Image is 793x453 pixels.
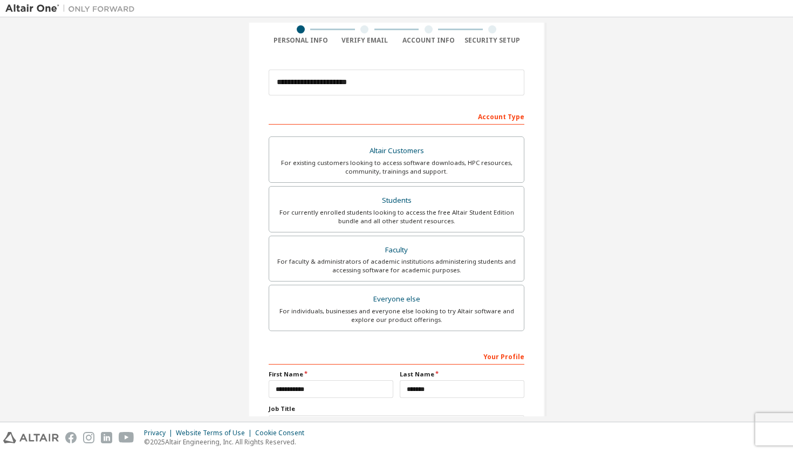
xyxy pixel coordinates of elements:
[276,292,517,307] div: Everyone else
[333,36,397,45] div: Verify Email
[276,143,517,159] div: Altair Customers
[461,36,525,45] div: Security Setup
[269,347,524,365] div: Your Profile
[396,36,461,45] div: Account Info
[119,432,134,443] img: youtube.svg
[269,36,333,45] div: Personal Info
[5,3,140,14] img: Altair One
[276,257,517,274] div: For faculty & administrators of academic institutions administering students and accessing softwa...
[65,432,77,443] img: facebook.svg
[276,307,517,324] div: For individuals, businesses and everyone else looking to try Altair software and explore our prod...
[176,429,255,437] div: Website Terms of Use
[3,432,59,443] img: altair_logo.svg
[276,193,517,208] div: Students
[400,370,524,379] label: Last Name
[101,432,112,443] img: linkedin.svg
[269,370,393,379] label: First Name
[276,243,517,258] div: Faculty
[83,432,94,443] img: instagram.svg
[269,107,524,125] div: Account Type
[276,208,517,225] div: For currently enrolled students looking to access the free Altair Student Edition bundle and all ...
[255,429,311,437] div: Cookie Consent
[269,404,524,413] label: Job Title
[276,159,517,176] div: For existing customers looking to access software downloads, HPC resources, community, trainings ...
[144,437,311,447] p: © 2025 Altair Engineering, Inc. All Rights Reserved.
[144,429,176,437] div: Privacy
